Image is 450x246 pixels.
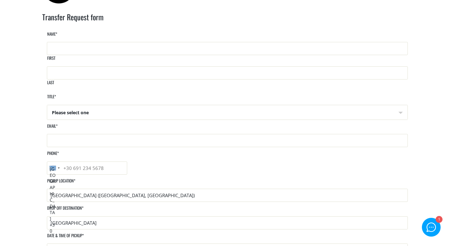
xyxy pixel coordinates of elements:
label: Date & time of pickup [47,233,84,243]
div: 1 [435,217,442,223]
label: Email [47,123,57,134]
label: Drop off destination [47,205,83,216]
label: Pickup location [47,178,75,189]
label: Name [47,31,57,42]
label: Last [47,79,54,90]
label: First [47,55,55,66]
input: +30 691 234 5678 [47,161,127,175]
span: [GEOGRAPHIC_DATA] +30 [50,166,56,234]
label: Title [47,94,56,105]
label: Phone [47,150,59,161]
h2: Transfer Request form [42,12,408,31]
div: Selected country [47,162,62,174]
